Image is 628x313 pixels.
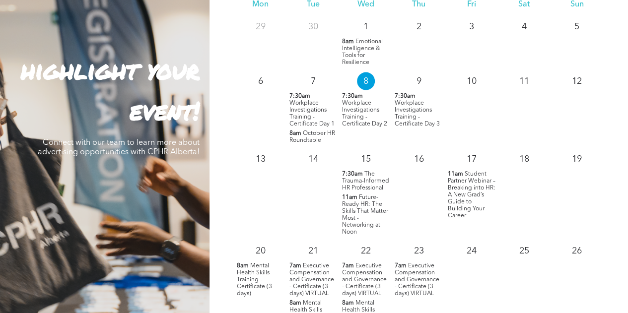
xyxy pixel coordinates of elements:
span: October HR Roundtable [289,130,335,143]
span: Workplace Investigations Training - Certificate Day 3 [395,100,440,126]
span: 7am [289,262,301,269]
span: Connect with our team to learn more about advertising opportunities with CPHR Alberta! [38,138,200,156]
span: Workplace Investigations Training - Certificate Day 1 [289,100,335,126]
p: 14 [304,150,322,168]
p: 19 [568,150,586,168]
span: 8am [342,299,354,306]
p: 17 [463,150,481,168]
span: 8am [289,129,301,136]
span: Student Partner Webinar – Breaking into HR: A New Grad’s Guide to Building Your Career [447,171,495,218]
p: 24 [463,242,481,259]
p: 22 [357,242,375,259]
span: 11am [447,170,463,177]
p: 7 [304,72,322,90]
p: 12 [568,72,586,90]
span: 8am [289,299,301,306]
p: 26 [568,242,586,259]
p: 2 [410,17,427,35]
p: 21 [304,242,322,259]
p: 18 [515,150,533,168]
p: 15 [357,150,375,168]
span: Mental Health Skills Training - Certificate (3 days) [237,262,272,296]
span: Workplace Investigations Training - Certificate Day 2 [342,100,387,126]
p: 1 [357,17,375,35]
p: 4 [515,17,533,35]
span: 7:30am [342,92,363,99]
p: 5 [568,17,586,35]
p: 20 [252,242,270,259]
p: 16 [410,150,427,168]
span: 8am [342,38,354,45]
span: 8am [237,262,249,269]
p: 13 [252,150,270,168]
p: 29 [252,17,270,35]
span: Executive Compensation and Governance - Certificate (3 days) VIRTUAL [395,262,439,296]
span: Future-Ready HR: The Skills That Matter Most - Networking at Noon [342,194,388,235]
span: Emotional Intelligence & Tools for Resilience [342,38,383,65]
p: 9 [410,72,427,90]
span: Executive Compensation and Governance - Certificate (3 days) VIRTUAL [289,262,334,296]
p: 25 [515,242,533,259]
p: 8 [357,72,375,90]
span: 7:30am [395,92,416,99]
p: 30 [304,17,322,35]
span: 7am [395,262,407,269]
span: 11am [342,193,357,200]
span: Executive Compensation and Governance - Certificate (3 days) VIRTUAL [342,262,387,296]
p: 10 [463,72,481,90]
p: 23 [410,242,427,259]
p: 11 [515,72,533,90]
span: 7:30am [342,170,363,177]
strong: highlight your event! [21,52,200,127]
p: 6 [252,72,270,90]
p: 3 [463,17,481,35]
span: The Trauma-Informed HR Professional [342,171,389,190]
span: 7:30am [289,92,310,99]
span: 7am [342,262,354,269]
